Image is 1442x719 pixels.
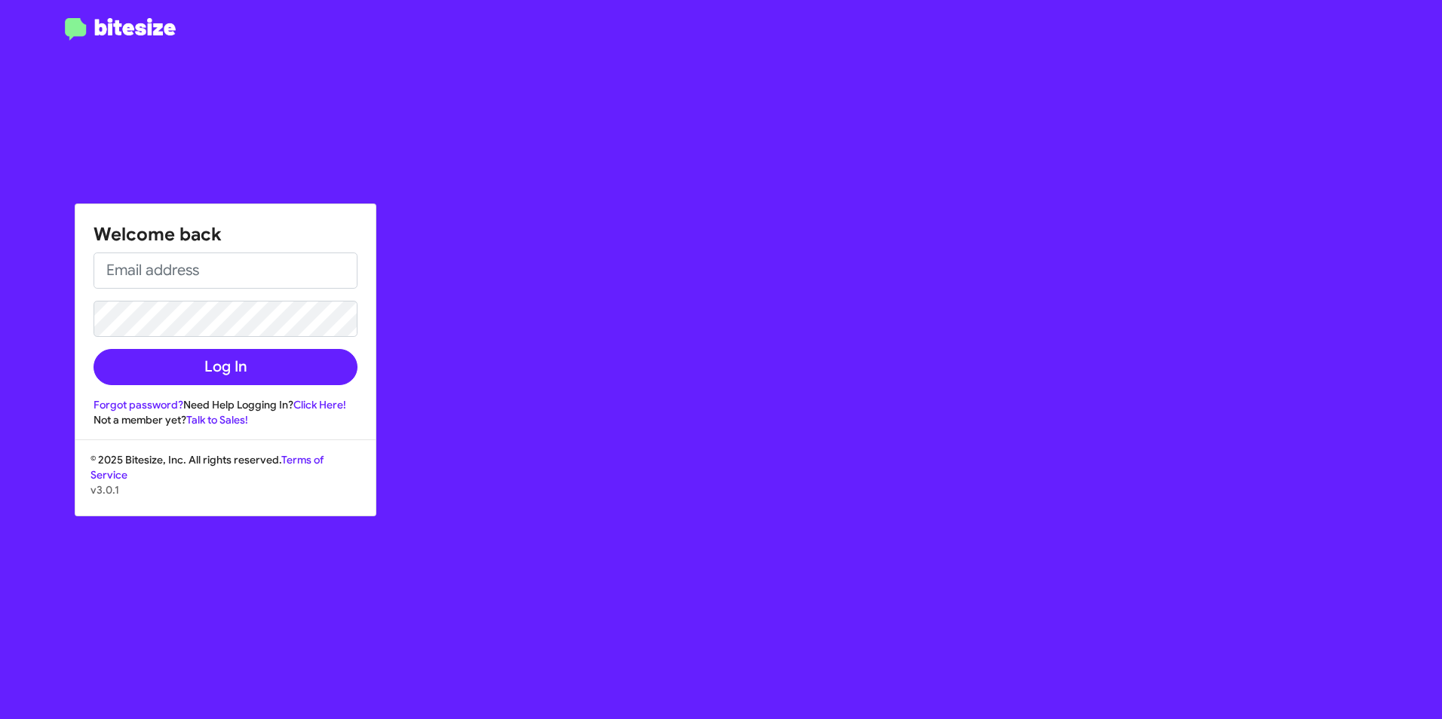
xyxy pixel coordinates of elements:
input: Email address [94,252,357,289]
div: Not a member yet? [94,412,357,427]
a: Talk to Sales! [186,413,248,427]
div: Need Help Logging In? [94,397,357,412]
button: Log In [94,349,357,385]
a: Forgot password? [94,398,183,412]
a: Click Here! [293,398,346,412]
a: Terms of Service [91,453,324,482]
h1: Welcome back [94,222,357,246]
div: © 2025 Bitesize, Inc. All rights reserved. [75,452,376,516]
p: v3.0.1 [91,482,360,497]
